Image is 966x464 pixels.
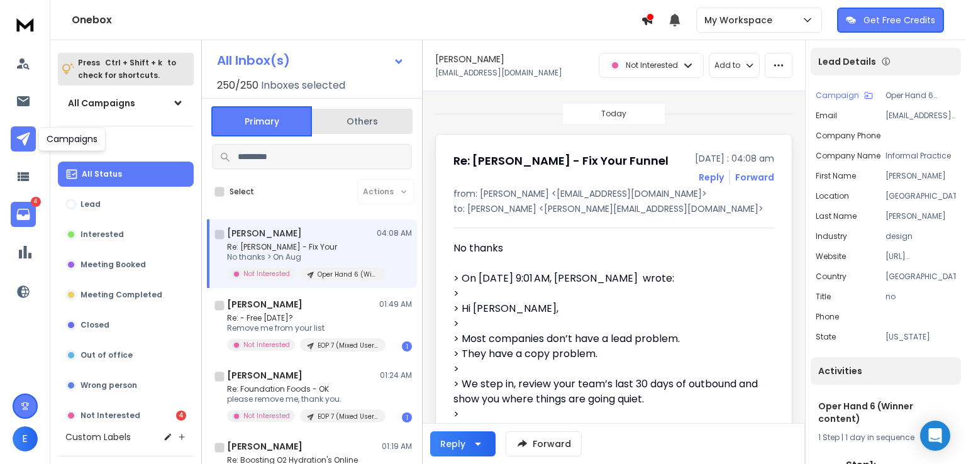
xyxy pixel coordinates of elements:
[885,251,956,262] p: [URL][DOMAIN_NAME]
[816,111,837,121] p: Email
[379,299,412,309] p: 01:49 AM
[816,131,880,141] p: Company Phone
[506,431,582,456] button: Forward
[72,13,641,28] h1: Onebox
[31,197,41,207] p: 4
[837,8,944,33] button: Get Free Credits
[58,312,194,338] button: Closed
[816,211,857,221] p: Last Name
[13,426,38,451] button: E
[227,440,303,453] h1: [PERSON_NAME]
[453,202,774,215] p: to: [PERSON_NAME] <[PERSON_NAME][EMAIL_ADDRESS][DOMAIN_NAME]>
[11,202,36,227] a: 4
[80,290,162,300] p: Meeting Completed
[58,192,194,217] button: Lead
[816,272,847,282] p: Country
[80,229,124,240] p: Interested
[80,350,133,360] p: Out of office
[885,111,956,121] p: [EMAIL_ADDRESS][DOMAIN_NAME]
[885,292,956,302] p: no
[816,151,880,161] p: Company Name
[816,312,839,322] p: Phone
[885,272,956,282] p: [GEOGRAPHIC_DATA]
[227,384,378,394] p: Re: Foundation Foods - OK
[863,14,935,26] p: Get Free Credits
[58,222,194,247] button: Interested
[435,53,504,65] h1: [PERSON_NAME]
[227,394,378,404] p: please remove me, thank you.
[377,228,412,238] p: 04:08 AM
[816,171,856,181] p: First Name
[58,343,194,368] button: Out of office
[176,411,186,421] div: 4
[885,151,956,161] p: Informal Practice
[382,441,412,451] p: 01:19 AM
[818,400,953,425] h1: Oper Hand 6 (Winner content)
[816,191,849,201] p: location
[885,91,956,101] p: Oper Hand 6 (Winner content)
[380,370,412,380] p: 01:24 AM
[243,269,290,279] p: Not Interested
[58,373,194,398] button: Wrong person
[816,292,831,302] p: title
[38,127,106,151] div: Campaigns
[430,431,496,456] button: Reply
[217,54,290,67] h1: All Inbox(s)
[435,68,562,78] p: [EMAIL_ADDRESS][DOMAIN_NAME]
[68,97,135,109] h1: All Campaigns
[735,171,774,184] div: Forward
[816,332,836,342] p: State
[318,341,378,350] p: EOP 7 (Mixed Users and Lists)
[261,78,345,93] h3: Inboxes selected
[312,108,413,135] button: Others
[227,252,378,262] p: No thanks > On Aug
[920,421,950,451] div: Open Intercom Messenger
[103,55,164,70] span: Ctrl + Shift + k
[78,57,176,82] p: Press to check for shortcuts.
[704,14,777,26] p: My Workspace
[885,231,956,241] p: design
[211,106,312,136] button: Primary
[227,323,378,333] p: Remove me from your list
[811,357,961,385] div: Activities
[80,411,140,421] p: Not Interested
[230,187,254,197] label: Select
[601,109,626,119] p: Today
[243,340,290,350] p: Not Interested
[695,152,774,165] p: [DATE] : 04:08 am
[845,432,914,443] span: 1 day in sequence
[818,55,876,68] p: Lead Details
[227,369,303,382] h1: [PERSON_NAME]
[58,91,194,116] button: All Campaigns
[207,48,414,73] button: All Inbox(s)
[217,78,258,93] span: 250 / 250
[58,162,194,187] button: All Status
[714,60,740,70] p: Add to
[816,91,873,101] button: Campaign
[82,169,122,179] p: All Status
[626,60,678,70] p: Not Interested
[453,187,774,200] p: from: [PERSON_NAME] <[EMAIL_ADDRESS][DOMAIN_NAME]>
[227,242,378,252] p: Re: [PERSON_NAME] - Fix Your
[227,298,303,311] h1: [PERSON_NAME]
[885,211,956,221] p: [PERSON_NAME]
[65,431,131,443] h3: Custom Labels
[816,91,859,101] p: Campaign
[816,231,847,241] p: industry
[58,252,194,277] button: Meeting Booked
[816,251,846,262] p: website
[58,282,194,307] button: Meeting Completed
[818,433,953,443] div: |
[818,432,840,443] span: 1 Step
[402,341,412,351] div: 1
[453,152,669,170] h1: Re: [PERSON_NAME] - Fix Your Funnel
[80,380,137,390] p: Wrong person
[80,199,101,209] p: Lead
[440,438,465,450] div: Reply
[318,270,378,279] p: Oper Hand 6 (Winner content)
[58,403,194,428] button: Not Interested4
[58,136,194,154] h3: Filters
